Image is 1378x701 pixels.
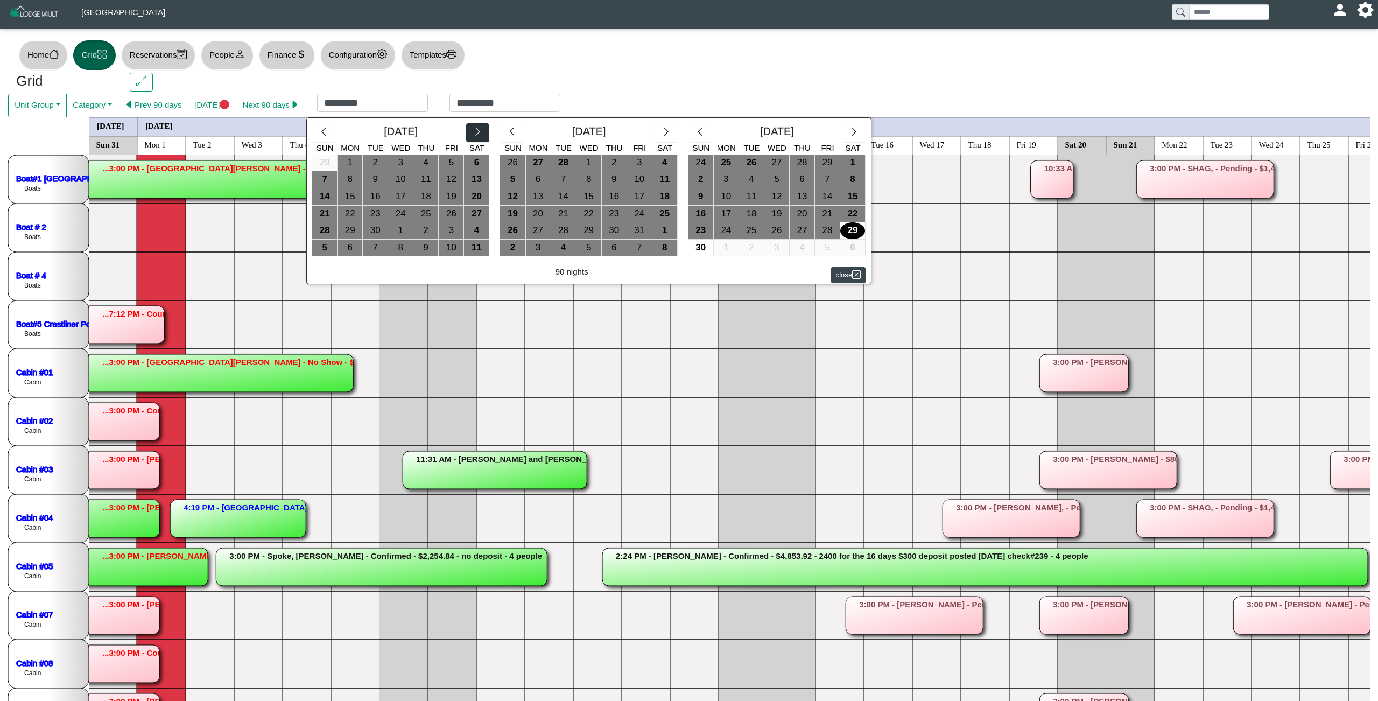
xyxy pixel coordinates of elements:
button: 31 [627,222,652,240]
button: 5 [312,240,338,257]
span: Tue [743,143,760,152]
div: 18 [652,188,677,205]
button: 19 [500,206,525,223]
button: 7 [627,240,652,257]
div: 12 [439,171,463,188]
button: 11 [413,171,439,188]
button: 29 [338,222,363,240]
button: chevron right [842,123,866,143]
button: 3 [764,240,790,257]
div: [DATE] [335,123,466,143]
div: 16 [688,206,713,222]
button: 6 [526,171,551,188]
div: 31 [627,222,652,239]
button: 28 [815,222,840,240]
span: Sun [317,143,334,152]
button: 17 [627,188,652,206]
span: Mon [717,143,736,152]
button: 10 [439,240,464,257]
div: 26 [739,155,764,171]
button: 5 [500,171,525,188]
button: 29 [576,222,602,240]
button: 5 [576,240,602,257]
button: 10 [388,171,413,188]
div: 27 [764,155,789,171]
button: 17 [714,206,739,223]
button: 26 [500,222,525,240]
button: 2 [602,155,627,172]
button: 6 [840,240,866,257]
button: 7 [363,240,388,257]
div: 2 [413,222,438,239]
div: 14 [815,188,840,205]
button: 5 [764,171,790,188]
button: 27 [764,155,790,172]
button: 17 [388,188,413,206]
div: 7 [363,240,388,256]
button: 13 [464,171,489,188]
div: 14 [312,188,337,205]
button: 1 [652,222,678,240]
button: 29 [815,155,840,172]
button: 5 [815,240,840,257]
button: 15 [576,188,602,206]
div: 9 [413,240,438,256]
div: 1 [652,222,677,239]
button: chevron left [312,123,335,143]
div: 19 [764,206,789,222]
span: Wed [580,143,599,152]
svg: x square [852,270,861,279]
button: 28 [551,222,576,240]
div: 27 [526,222,551,239]
button: 25 [413,206,439,223]
div: 24 [688,155,713,171]
div: 29 [312,155,337,171]
div: 28 [312,222,337,239]
div: 13 [526,188,551,205]
div: 30 [602,222,627,239]
div: 2 [500,240,525,256]
button: 12 [500,188,525,206]
div: 29 [840,222,865,239]
button: 18 [739,206,764,223]
button: 26 [739,155,764,172]
button: 1 [338,155,363,172]
button: 2 [500,240,525,257]
span: Fri [445,143,458,152]
button: 8 [840,171,866,188]
div: 4 [413,155,438,171]
button: 30 [688,240,714,257]
span: Wed [391,143,410,152]
button: 24 [388,206,413,223]
button: 9 [363,171,388,188]
span: Sat [846,143,861,152]
span: Sun [692,143,709,152]
button: 26 [439,206,464,223]
div: 8 [840,171,865,188]
div: 5 [764,171,789,188]
button: 16 [363,188,388,206]
div: 26 [764,222,789,239]
div: 28 [551,155,576,171]
div: 6 [338,240,362,256]
span: Thu [418,143,434,152]
div: 6 [840,240,865,256]
div: 25 [652,206,677,222]
div: 27 [464,206,489,222]
div: 3 [439,222,463,239]
div: 16 [363,188,388,205]
button: 24 [627,206,652,223]
button: 21 [312,206,338,223]
div: 5 [500,171,525,188]
div: 5 [312,240,337,256]
div: 16 [602,188,627,205]
button: 23 [602,206,627,223]
button: 15 [338,188,363,206]
div: 29 [576,222,601,239]
button: 19 [439,188,464,206]
button: 10 [627,171,652,188]
span: Wed [768,143,786,152]
div: 25 [714,155,739,171]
